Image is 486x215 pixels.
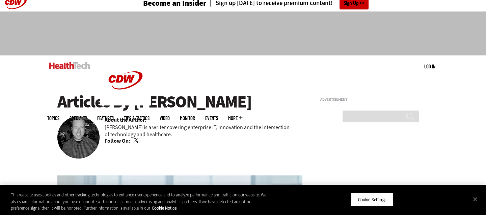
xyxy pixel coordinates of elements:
[97,116,114,121] a: Features
[205,116,218,121] a: Events
[424,63,435,69] a: Log in
[180,116,195,121] a: MonITor
[120,18,366,49] iframe: advertisement
[124,116,150,121] a: Tips & Tactics
[468,192,483,207] button: Close
[351,192,393,207] button: Cookie Settings
[424,63,435,70] div: User menu
[47,116,59,121] span: Topics
[70,116,87,121] span: Specialty
[11,192,267,212] div: This website uses cookies and other tracking technologies to enhance user experience and to analy...
[152,205,177,211] a: More information about your privacy
[57,116,100,159] img: Brian Horowitz
[160,116,170,121] a: Video
[100,55,151,105] img: Home
[105,124,302,138] p: [PERSON_NAME] is a writer covering enterprise IT, innovation and the intersection of technology a...
[100,100,151,107] a: CDW
[105,137,130,145] b: Follow On:
[320,104,422,189] iframe: advertisement
[228,116,242,121] span: More
[49,62,90,69] img: Home
[134,138,140,143] a: Twitter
